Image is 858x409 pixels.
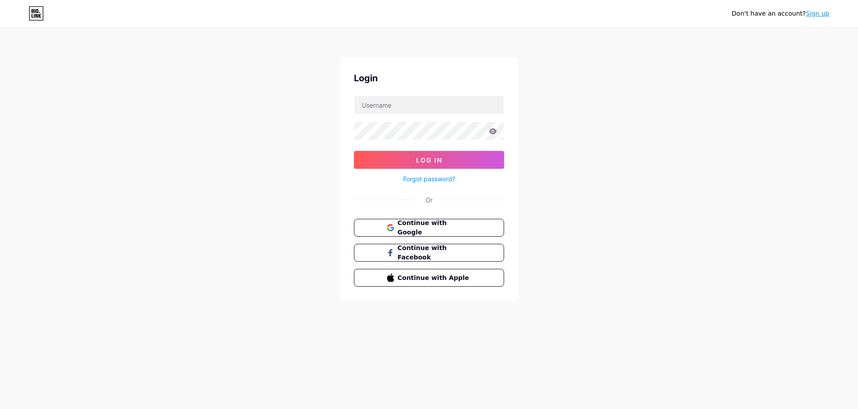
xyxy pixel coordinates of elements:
[354,269,504,287] button: Continue with Apple
[398,273,471,283] span: Continue with Apple
[354,71,504,85] div: Login
[354,244,504,262] button: Continue with Facebook
[398,243,471,262] span: Continue with Facebook
[416,156,442,164] span: Log In
[354,96,504,114] input: Username
[354,219,504,237] button: Continue with Google
[732,9,829,18] div: Don't have an account?
[425,195,433,204] div: Or
[354,151,504,169] button: Log In
[806,10,829,17] a: Sign up
[398,218,471,237] span: Continue with Google
[403,174,455,184] a: Forgot password?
